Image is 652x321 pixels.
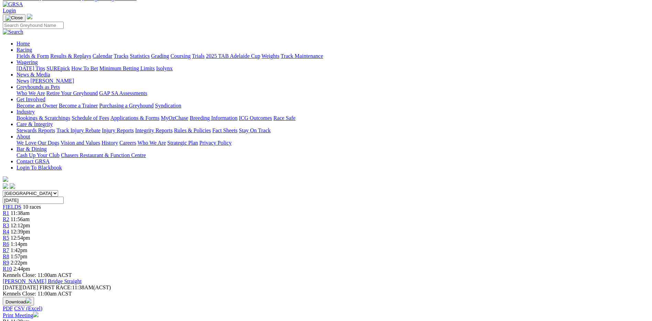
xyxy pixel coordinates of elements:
[11,241,27,247] span: 1:14pm
[46,65,70,71] a: SUREpick
[16,121,53,127] a: Care & Integrity
[137,140,166,146] a: Who We Are
[239,127,270,133] a: Stay On Track
[16,90,45,96] a: Who We Are
[16,127,649,134] div: Care & Integrity
[16,146,47,152] a: Bar & Dining
[11,253,27,259] span: 1:57pm
[14,306,42,311] a: CSV (Excel)
[3,284,21,290] span: [DATE]
[16,65,649,72] div: Wagering
[102,127,134,133] a: Injury Reports
[16,165,62,170] a: Login To Blackbook
[3,222,9,228] span: R3
[16,47,32,53] a: Racing
[16,134,30,139] a: About
[3,306,13,311] a: PDF
[151,53,169,59] a: Grading
[3,306,649,312] div: Download
[199,140,232,146] a: Privacy Policy
[3,229,9,235] a: R4
[61,152,146,158] a: Chasers Restaurant & Function Centre
[16,72,50,77] a: News & Media
[3,266,12,272] a: R10
[16,53,49,59] a: Fields & Form
[110,115,159,121] a: Applications & Forms
[16,140,649,146] div: About
[3,29,23,35] img: Search
[3,260,9,266] a: R9
[114,53,129,59] a: Tracks
[16,109,35,115] a: Industry
[40,284,111,290] span: 11:38AM(ACST)
[16,78,29,84] a: News
[3,235,9,241] span: R5
[99,103,154,108] a: Purchasing a Greyhound
[16,96,45,102] a: Get Involved
[174,127,211,133] a: Rules & Policies
[16,41,30,46] a: Home
[27,14,32,19] img: logo-grsa-white.png
[99,65,155,71] a: Minimum Betting Limits
[11,210,30,216] span: 11:38am
[3,247,9,253] a: R7
[190,115,237,121] a: Breeding Information
[33,312,38,317] img: printer.svg
[46,90,98,96] a: Retire Your Greyhound
[50,53,91,59] a: Results & Replays
[16,115,70,121] a: Bookings & Scratchings
[71,65,98,71] a: How To Bet
[3,253,9,259] span: R8
[40,284,72,290] span: FIRST RACE:
[16,78,649,84] div: News & Media
[170,53,191,59] a: Coursing
[155,103,181,108] a: Syndication
[16,140,59,146] a: We Love Our Dogs
[3,1,23,8] img: GRSA
[16,152,649,158] div: Bar & Dining
[30,78,74,84] a: [PERSON_NAME]
[3,272,72,278] span: Kennels Close: 11:00am ACST
[16,103,57,108] a: Become an Owner
[16,90,649,96] div: Greyhounds as Pets
[130,53,150,59] a: Statistics
[60,140,100,146] a: Vision and Values
[11,216,30,222] span: 11:56am
[192,53,205,59] a: Trials
[92,53,112,59] a: Calendar
[16,65,45,71] a: [DATE] Tips
[56,127,100,133] a: Track Injury Rebate
[16,152,59,158] a: Cash Up Your Club
[167,140,198,146] a: Strategic Plan
[26,298,31,303] img: download.svg
[206,53,260,59] a: 2025 TAB Adelaide Cup
[3,204,21,210] a: FIELDS
[59,103,98,108] a: Become a Trainer
[11,247,27,253] span: 1:42pm
[16,115,649,121] div: Industry
[212,127,237,133] a: Fact Sheets
[10,183,15,189] img: twitter.svg
[16,53,649,59] div: Racing
[119,140,136,146] a: Careers
[11,229,30,235] span: 12:39pm
[99,90,147,96] a: GAP SA Assessments
[3,210,9,216] a: R1
[3,176,8,182] img: logo-grsa-white.png
[13,266,30,272] span: 2:44pm
[16,158,49,164] a: Contact GRSA
[3,241,9,247] a: R6
[11,235,30,241] span: 12:54pm
[16,84,60,90] a: Greyhounds as Pets
[5,15,23,21] img: Close
[3,284,38,290] span: [DATE]
[135,127,173,133] a: Integrity Reports
[3,216,9,222] a: R2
